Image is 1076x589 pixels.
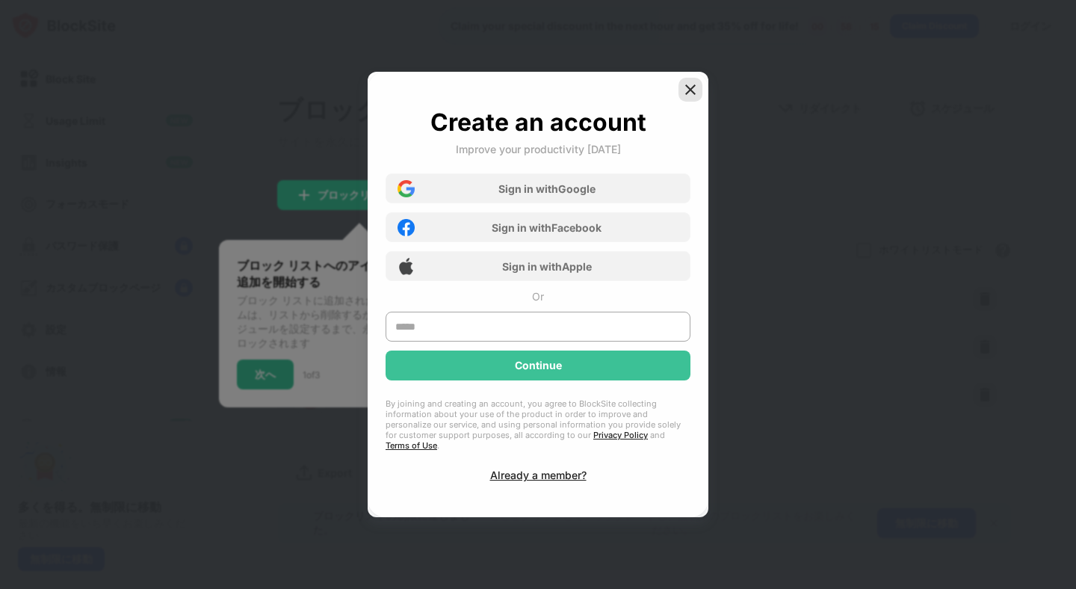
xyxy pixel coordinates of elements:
[456,143,621,155] div: Improve your productivity [DATE]
[490,469,587,481] div: Already a member?
[593,430,648,440] a: Privacy Policy
[498,182,596,195] div: Sign in with Google
[398,219,415,236] img: facebook-icon.png
[386,440,437,451] a: Terms of Use
[386,398,690,451] div: By joining and creating an account, you agree to BlockSite collecting information about your use ...
[430,108,646,137] div: Create an account
[502,260,592,273] div: Sign in with Apple
[398,180,415,197] img: google-icon.png
[515,360,562,371] div: Continue
[532,290,544,303] div: Or
[492,221,602,234] div: Sign in with Facebook
[398,258,415,275] img: apple-icon.png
